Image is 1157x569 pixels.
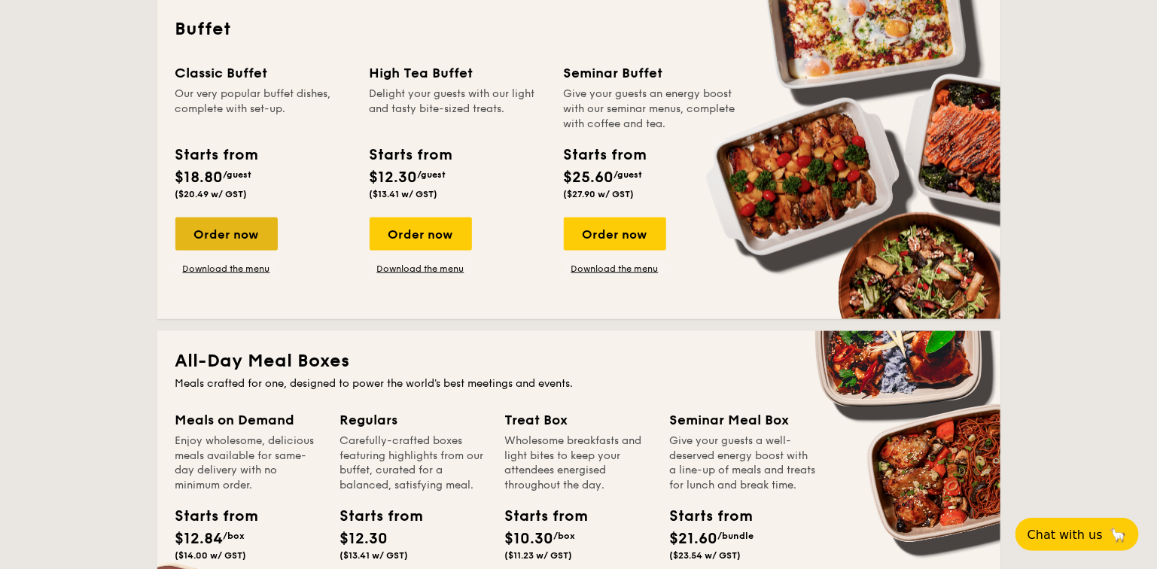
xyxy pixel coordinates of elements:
span: /guest [418,169,446,180]
div: Starts from [370,144,452,166]
span: ($20.49 w/ GST) [175,189,248,199]
div: Starts from [564,144,646,166]
div: Give your guests a well-deserved energy boost with a line-up of meals and treats for lunch and br... [670,434,817,494]
span: $25.60 [564,169,614,187]
span: $10.30 [505,531,554,549]
span: $12.30 [370,169,418,187]
div: Seminar Buffet [564,62,740,84]
span: ($13.41 w/ GST) [370,189,438,199]
span: $21.60 [670,531,718,549]
div: Give your guests an energy boost with our seminar menus, complete with coffee and tea. [564,87,740,132]
div: Starts from [505,506,573,528]
span: ($13.41 w/ GST) [340,551,409,561]
a: Download the menu [175,263,278,275]
div: Order now [370,218,472,251]
div: Starts from [340,506,408,528]
h2: Buffet [175,17,982,41]
span: /box [224,531,245,542]
span: Chat with us [1028,528,1103,542]
div: High Tea Buffet [370,62,546,84]
div: Delight your guests with our light and tasty bite-sized treats. [370,87,546,132]
div: Starts from [670,506,738,528]
span: $12.30 [340,531,388,549]
div: Meals crafted for one, designed to power the world's best meetings and events. [175,376,982,391]
div: Order now [175,218,278,251]
span: ($27.90 w/ GST) [564,189,635,199]
div: Order now [564,218,666,251]
div: Seminar Meal Box [670,409,817,431]
div: Starts from [175,144,257,166]
div: Starts from [175,506,243,528]
a: Download the menu [370,263,472,275]
div: Our very popular buffet dishes, complete with set-up. [175,87,352,132]
div: Enjoy wholesome, delicious meals available for same-day delivery with no minimum order. [175,434,322,494]
div: Regulars [340,409,487,431]
span: 🦙 [1109,526,1127,543]
span: $12.84 [175,531,224,549]
div: Wholesome breakfasts and light bites to keep your attendees energised throughout the day. [505,434,652,494]
span: /guest [224,169,252,180]
span: ($23.54 w/ GST) [670,551,741,561]
h2: All-Day Meal Boxes [175,349,982,373]
div: Carefully-crafted boxes featuring highlights from our buffet, curated for a balanced, satisfying ... [340,434,487,494]
div: Meals on Demand [175,409,322,431]
span: /box [554,531,576,542]
button: Chat with us🦙 [1015,518,1139,551]
div: Classic Buffet [175,62,352,84]
span: $18.80 [175,169,224,187]
span: ($11.23 w/ GST) [505,551,573,561]
div: Treat Box [505,409,652,431]
span: /bundle [718,531,754,542]
a: Download the menu [564,263,666,275]
span: ($14.00 w/ GST) [175,551,247,561]
span: /guest [614,169,643,180]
